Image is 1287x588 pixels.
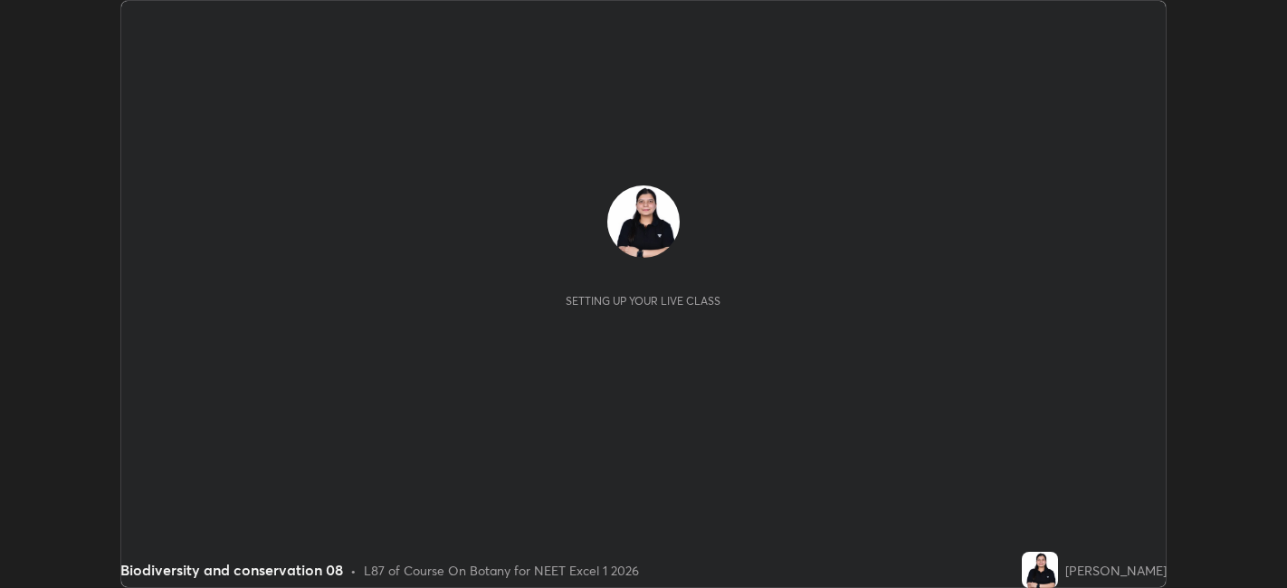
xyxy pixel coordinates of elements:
div: [PERSON_NAME] [1065,561,1167,580]
img: acf0137e63ae4f12bbc307483a07decc.jpg [1022,552,1058,588]
div: L87 of Course On Botany for NEET Excel 1 2026 [364,561,639,580]
img: acf0137e63ae4f12bbc307483a07decc.jpg [607,185,680,258]
div: • [350,561,357,580]
div: Biodiversity and conservation 08 [120,559,343,581]
div: Setting up your live class [566,294,720,308]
